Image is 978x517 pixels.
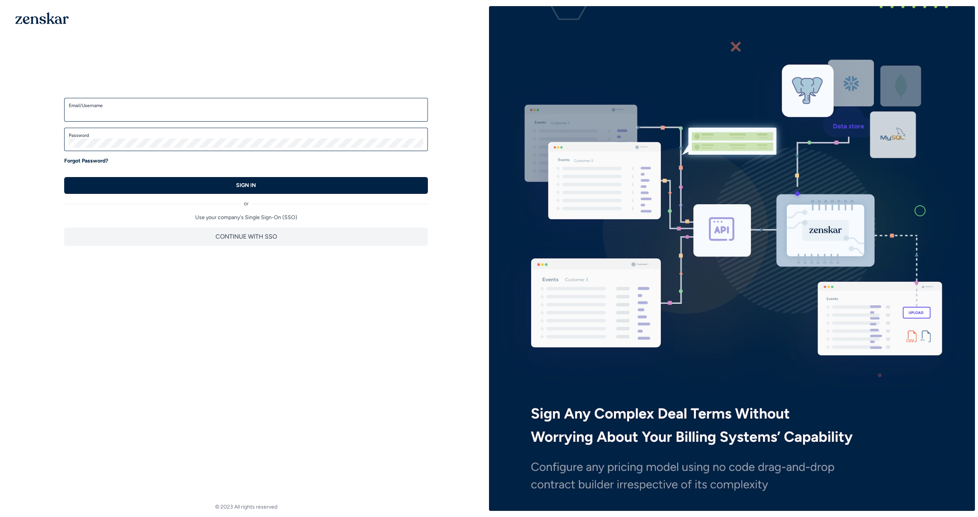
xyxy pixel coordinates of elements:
img: 1OGAJ2xQqyY4LXKgY66KYq0eOWRCkrZdAb3gUhuVAqdWPZE9SRJmCz+oDMSn4zDLXe31Ii730ItAGKgCKgCCgCikA4Av8PJUP... [15,12,69,24]
p: Use your company's Single Sign-On (SSO) [64,214,428,221]
a: Forgot Password? [64,157,108,165]
p: SIGN IN [236,182,256,189]
button: CONTINUE WITH SSO [64,228,428,246]
button: SIGN IN [64,177,428,194]
label: Password [69,132,423,138]
label: Email/Username [69,102,423,109]
footer: © 2023 All rights reserved [3,503,489,511]
div: or [64,194,428,208]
